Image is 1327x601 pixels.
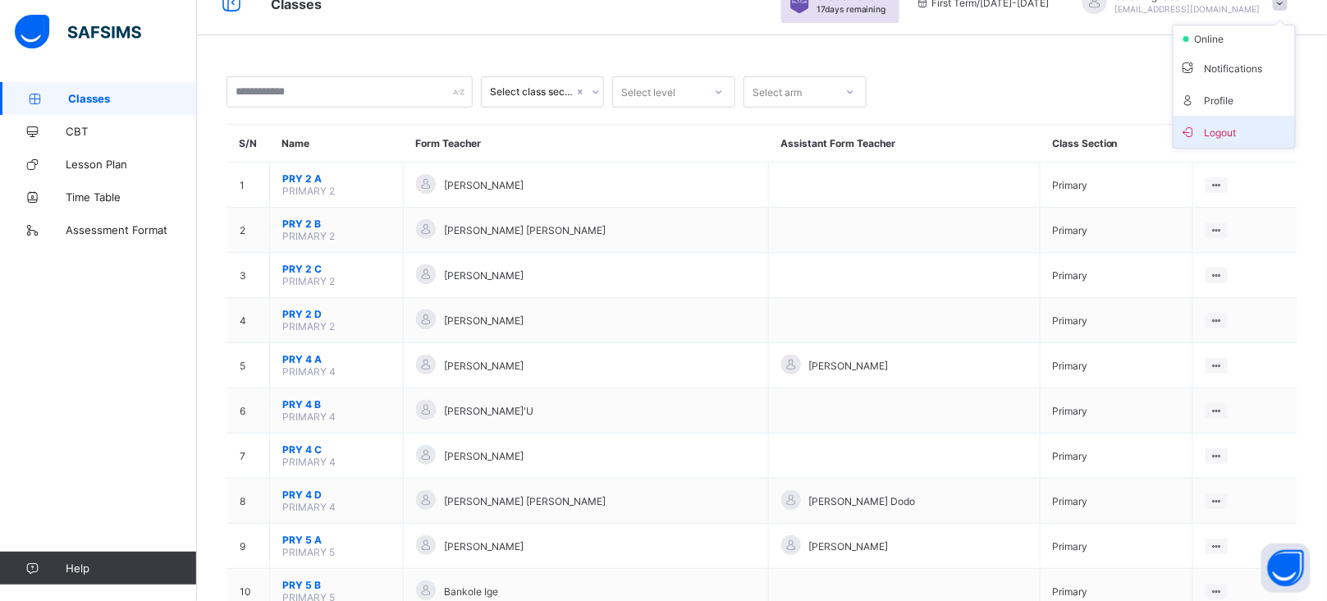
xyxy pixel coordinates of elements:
[282,185,335,197] span: PRIMARY 2
[817,4,886,14] span: 17 days remaining
[282,546,335,558] span: PRIMARY 5
[227,343,270,388] td: 5
[68,92,197,105] span: Classes
[1053,269,1088,282] span: Primary
[282,263,391,275] span: PRY 2 C
[66,125,197,138] span: CBT
[809,360,889,372] span: [PERSON_NAME]
[444,314,524,327] span: [PERSON_NAME]
[809,495,916,507] span: [PERSON_NAME] Dodo
[282,308,391,320] span: PRY 2 D
[1053,405,1088,417] span: Primary
[768,125,1040,163] th: Assistant Form Teacher
[282,534,391,546] span: PRY 5 A
[444,540,524,553] span: [PERSON_NAME]
[282,365,336,378] span: PRIMARY 4
[66,158,197,171] span: Lesson Plan
[1193,33,1234,45] span: online
[1053,495,1088,507] span: Primary
[282,501,336,513] span: PRIMARY 4
[403,125,768,163] th: Form Teacher
[282,398,391,411] span: PRY 4 B
[621,76,675,108] div: Select level
[444,224,606,236] span: [PERSON_NAME] [PERSON_NAME]
[282,443,391,456] span: PRY 4 C
[282,320,335,333] span: PRIMARY 2
[227,298,270,343] td: 4
[15,15,141,49] img: safsims
[1053,540,1088,553] span: Primary
[227,388,270,434] td: 6
[66,190,197,204] span: Time Table
[270,125,404,163] th: Name
[1261,544,1311,593] button: Open asap
[1174,52,1295,84] li: dropdown-list-item-text-3
[444,179,524,191] span: [PERSON_NAME]
[282,230,335,242] span: PRIMARY 2
[444,495,606,507] span: [PERSON_NAME] [PERSON_NAME]
[444,405,533,417] span: [PERSON_NAME]'U
[1053,585,1088,598] span: Primary
[282,579,391,591] span: PRY 5 B
[1053,314,1088,327] span: Primary
[1053,179,1088,191] span: Primary
[1040,125,1193,163] th: Class Section
[809,540,889,553] span: [PERSON_NAME]
[1174,116,1295,148] li: dropdown-list-item-buttom-7
[282,353,391,365] span: PRY 4 A
[282,172,391,185] span: PRY 2 A
[227,434,270,479] td: 7
[1115,4,1261,14] span: [EMAIL_ADDRESS][DOMAIN_NAME]
[444,585,498,598] span: Bankole Ige
[444,360,524,372] span: [PERSON_NAME]
[227,208,270,253] td: 2
[282,489,391,501] span: PRY 4 D
[1174,25,1295,52] li: dropdown-list-item-null-2
[1053,450,1088,462] span: Primary
[227,524,270,569] td: 9
[444,450,524,462] span: [PERSON_NAME]
[227,163,270,208] td: 1
[227,253,270,298] td: 3
[1180,90,1288,109] span: Profile
[227,479,270,524] td: 8
[1180,122,1288,141] span: Logout
[282,218,391,230] span: PRY 2 B
[282,275,335,287] span: PRIMARY 2
[282,411,336,423] span: PRIMARY 4
[1180,58,1288,77] span: Notifications
[1053,224,1088,236] span: Primary
[490,86,574,99] div: Select class section
[753,76,802,108] div: Select arm
[1053,360,1088,372] span: Primary
[444,269,524,282] span: [PERSON_NAME]
[282,456,336,468] span: PRIMARY 4
[66,562,196,575] span: Help
[66,223,197,236] span: Assessment Format
[227,125,270,163] th: S/N
[1174,84,1295,116] li: dropdown-list-item-text-4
